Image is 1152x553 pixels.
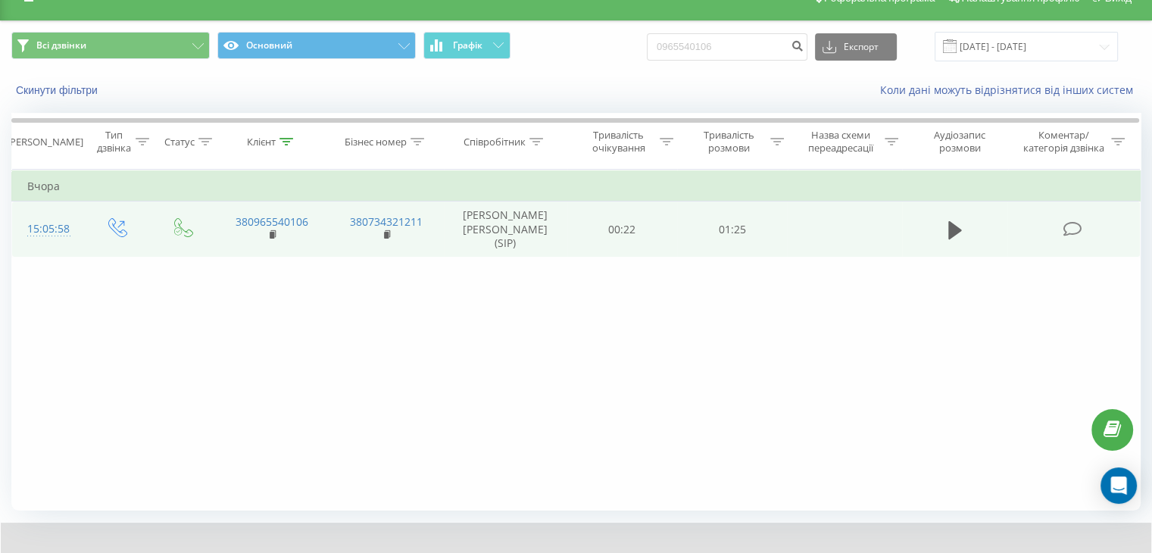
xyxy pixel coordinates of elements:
[345,136,407,148] div: Бізнес номер
[217,32,416,59] button: Основний
[1019,129,1107,155] div: Коментар/категорія дзвінка
[1100,467,1137,504] div: Open Intercom Messenger
[27,214,67,244] div: 15:05:58
[444,202,567,258] td: [PERSON_NAME] [PERSON_NAME] (SIP)
[916,129,1004,155] div: Аудіозапис розмови
[350,214,423,229] a: 380734321211
[247,136,276,148] div: Клієнт
[453,40,482,51] span: Графік
[677,202,787,258] td: 01:25
[11,32,210,59] button: Всі дзвінки
[801,129,881,155] div: Назва схеми переадресації
[236,214,308,229] a: 380965540106
[647,33,807,61] input: Пошук за номером
[815,33,897,61] button: Експорт
[423,32,510,59] button: Графік
[7,136,83,148] div: [PERSON_NAME]
[164,136,195,148] div: Статус
[880,83,1141,97] a: Коли дані можуть відрізнятися вiд інших систем
[581,129,657,155] div: Тривалість очікування
[567,202,677,258] td: 00:22
[464,136,526,148] div: Співробітник
[12,171,1141,202] td: Вчора
[95,129,131,155] div: Тип дзвінка
[11,83,105,97] button: Скинути фільтри
[36,39,86,52] span: Всі дзвінки
[691,129,766,155] div: Тривалість розмови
